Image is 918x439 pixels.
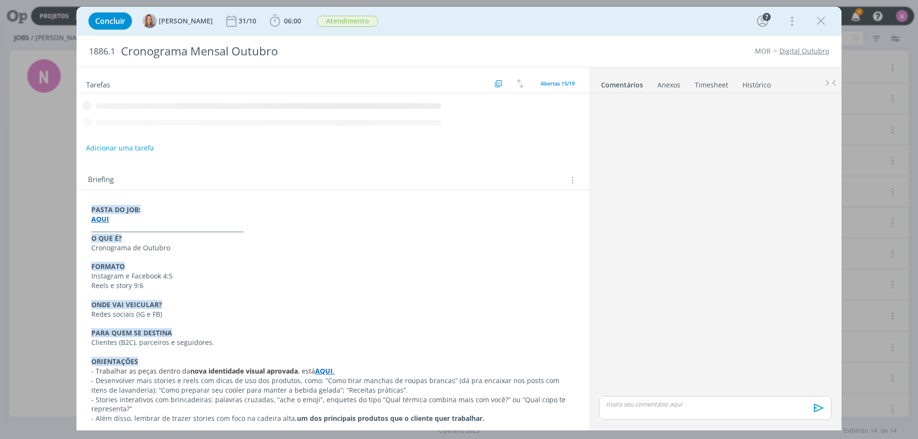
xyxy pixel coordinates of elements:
[91,414,574,423] p: - Além disso, lembrar de trazer stories com foco na cadeira alta,
[91,234,122,243] strong: O QUE É?
[86,139,154,157] button: Adicionar uma tarefa
[88,12,132,30] button: Concluir
[88,174,114,186] span: Briefing
[333,366,335,375] a: .
[657,80,680,90] div: Anexos
[142,14,213,28] button: A[PERSON_NAME]
[91,310,574,319] p: Redes sociais (IG e FB)
[779,46,829,55] a: Digital Outubro
[91,376,574,395] p: - Desenvolver mais stories e reels com dicas de uso dos produtos, como: “Como tirar manchas de ro...
[142,14,157,28] img: A
[517,79,524,88] img: arrow-down-up.svg
[742,76,771,90] a: Histórico
[755,13,770,29] button: 7
[317,16,378,27] span: Atendimento
[190,366,298,375] strong: nova identidade visual aprovada
[91,357,138,366] strong: ORIENTAÇÕES
[91,262,125,271] strong: FORMATO
[91,271,574,281] p: Instagram e Facebook 4:5
[91,395,574,414] p: - Stories interativos com brincadeiras: palavras cruzadas, “ache o emoji”, enquetes do tipo “Qual...
[541,80,575,87] span: Abertas 15/19
[89,46,115,57] span: 1886.1
[95,17,125,25] span: Concluir
[694,76,729,90] a: Timesheet
[267,13,304,29] button: 06:00
[86,78,110,89] span: Tarefas
[91,328,172,337] strong: PARA QUEM SE DESTINA
[91,214,109,224] a: AQUI
[317,15,379,27] button: Atendimento
[76,7,841,430] div: dialog
[91,281,574,290] p: Reels e story 9:6
[91,224,243,233] strong: _____________________________________________________
[239,18,258,24] div: 31/10
[763,13,771,21] div: 7
[159,18,213,24] span: [PERSON_NAME]
[297,414,484,423] strong: um dos principais produtos que o cliente quer trabalhar.
[284,16,301,25] span: 06:00
[91,205,141,214] strong: PASTA DO JOB:
[298,366,315,375] span: , está
[91,243,574,253] p: Cronograma de Outubro
[601,76,644,90] a: Comentários
[117,40,517,63] div: Cronograma Mensal Outubro
[91,300,162,309] strong: ONDE VAI VEICULAR?
[91,366,190,375] span: - Trabalhar as peças dentro da
[315,366,333,375] a: AQUI
[755,46,771,55] a: MOR
[91,338,574,347] p: Clientes (B2C), parceiros e seguidores.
